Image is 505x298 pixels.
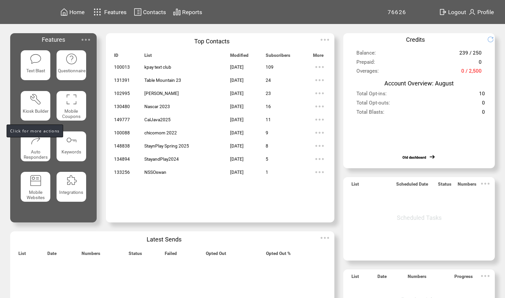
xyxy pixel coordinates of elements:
[114,117,130,122] span: 149777
[396,181,428,190] span: Scheduled Date
[57,131,86,166] a: Keywords
[114,78,130,83] span: 131391
[61,149,81,154] span: Keywords
[114,91,130,96] span: 102995
[230,78,244,83] span: [DATE]
[266,104,271,109] span: 16
[57,172,86,206] a: Integrations
[313,152,326,166] img: ellypsis.svg
[172,7,203,17] a: Reports
[356,100,390,109] span: Total Opt-outs:
[266,53,290,61] span: Subscribers
[144,130,177,135] span: chicomom 2022
[23,108,49,114] span: Kiosk Builder
[21,91,51,126] a: Kiosk Builder
[266,64,274,70] span: 109
[144,64,171,70] span: kpay text club
[487,36,499,43] img: refresh.png
[144,53,152,61] span: List
[10,128,60,134] span: Click for more actions
[402,155,426,160] a: Old dashboard
[356,109,384,118] span: Total Blasts:
[266,117,271,122] span: 11
[129,251,142,259] span: Status
[82,251,100,259] span: Numbers
[356,91,387,100] span: Total Opt-ins:
[42,36,65,43] span: Features
[21,50,51,85] a: Text Blast
[144,156,179,162] span: StayandPlay2024
[65,53,78,65] img: questionnaire.svg
[479,177,492,190] img: ellypsis.svg
[30,53,42,65] img: text-blast.svg
[114,130,130,135] span: 100088
[438,7,467,17] a: Logout
[408,274,426,282] span: Numbers
[30,93,42,105] img: tool%201.svg
[114,104,130,109] span: 130480
[230,64,244,70] span: [DATE]
[65,134,78,146] img: keywords.svg
[27,190,45,200] span: Mobile Websites
[165,251,177,259] span: Failed
[30,134,42,146] img: auto-responders.svg
[114,170,130,175] span: 133256
[467,7,495,17] a: Profile
[69,9,84,15] span: Home
[318,33,331,46] img: ellypsis.svg
[313,53,324,61] span: More
[133,7,167,17] a: Contacts
[230,143,244,149] span: [DATE]
[65,174,78,187] img: integrations.svg
[266,130,268,135] span: 9
[397,214,442,221] span: Scheduled Tasks
[114,53,118,61] span: ID
[377,274,387,282] span: Date
[144,91,179,96] span: [PERSON_NAME]
[194,38,229,45] span: Top Contacts
[206,251,226,259] span: Opted Out
[406,36,425,43] span: Credits
[230,91,244,96] span: [DATE]
[458,181,476,190] span: Numbers
[230,104,244,109] span: [DATE]
[479,91,485,100] span: 10
[313,113,326,126] img: ellypsis.svg
[384,80,454,87] span: Account Overview: August
[266,78,271,83] span: 24
[439,8,447,16] img: exit.svg
[134,8,142,16] img: contacts.svg
[144,78,181,83] span: Table Mountain 23
[173,8,181,16] img: chart.svg
[318,231,331,244] img: ellypsis.svg
[461,68,482,77] span: 0 / 2,500
[313,74,326,87] img: ellypsis.svg
[92,7,103,17] img: features.svg
[356,50,376,59] span: Balance:
[57,50,86,85] a: Questionnaire
[147,236,181,243] span: Latest Sends
[182,9,202,15] span: Reports
[459,50,482,59] span: 239 / 250
[388,9,406,15] span: 76626
[114,156,130,162] span: 134894
[482,109,485,118] span: 0
[266,251,291,259] span: Opted Out %
[144,104,170,109] span: Nascar 2023
[59,190,83,195] span: Integrations
[477,9,494,15] span: Profile
[104,9,127,15] span: Features
[60,8,68,16] img: home.svg
[313,139,326,152] img: ellypsis.svg
[351,274,359,282] span: List
[62,108,81,119] span: Mobile Coupons
[144,117,171,122] span: CalJava2025
[91,6,128,18] a: Features
[448,9,466,15] span: Logout
[479,59,482,68] span: 0
[59,7,85,17] a: Home
[65,93,78,105] img: coupons.svg
[58,68,85,73] span: Questionnaire
[313,166,326,179] img: ellypsis.svg
[313,60,326,74] img: ellypsis.svg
